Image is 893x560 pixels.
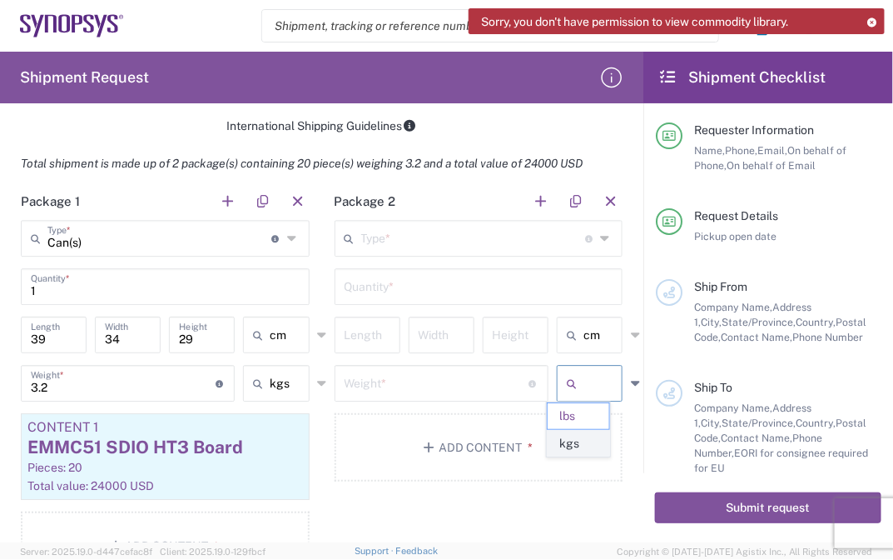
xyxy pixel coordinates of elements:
span: Requester Information [694,123,814,137]
span: Contact Name, [721,331,792,343]
div: EMMC51 SDIO HT3 Board [27,435,303,460]
span: Pickup open date [694,230,776,242]
span: EORI for consignee required for EU [694,447,868,474]
span: Client: 2025.19.0-129fbcf [160,547,265,557]
span: Country, [796,316,836,328]
span: Email, [757,144,787,157]
h2: Shipment Request [20,67,149,87]
span: Name, [694,144,725,157]
span: Company Name, [694,301,772,313]
span: Contact Name, [721,432,792,444]
em: Total shipment is made up of 2 package(s) containing 20 piece(s) weighing 3.2 and a total value o... [8,157,595,170]
span: State/Province, [722,417,796,429]
button: Add Content* [335,413,623,482]
span: State/Province, [722,316,796,328]
a: Feedback [396,546,439,556]
span: Ship To [694,381,732,394]
span: Request Details [694,209,778,222]
span: Phone, [725,144,757,157]
span: City, [701,316,722,328]
div: Content 1 [27,420,303,435]
span: Sorry, you don't have permission to view commodity library. [481,14,788,29]
div: Pieces: 20 [27,460,303,475]
span: kgs [548,431,608,457]
span: City, [701,417,722,429]
span: Copyright © [DATE]-[DATE] Agistix Inc., All Rights Reserved [617,544,873,559]
span: lbs [548,403,608,429]
a: Support [355,546,396,556]
h2: Package 2 [335,193,396,210]
h2: Shipment Checklist [658,67,826,87]
span: Server: 2025.19.0-d447cefac8f [20,547,152,557]
span: Ship From [694,280,747,293]
div: Total value: 24000 USD [27,478,303,493]
h2: Package 1 [21,193,80,210]
span: Country, [796,417,836,429]
span: Company Name, [694,402,772,414]
span: On behalf of Email [727,159,816,172]
button: Submit request [655,492,881,523]
input: Shipment, tracking or reference number [262,10,693,42]
div: International Shipping Guidelines [8,118,635,133]
span: Phone Number [792,331,863,343]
